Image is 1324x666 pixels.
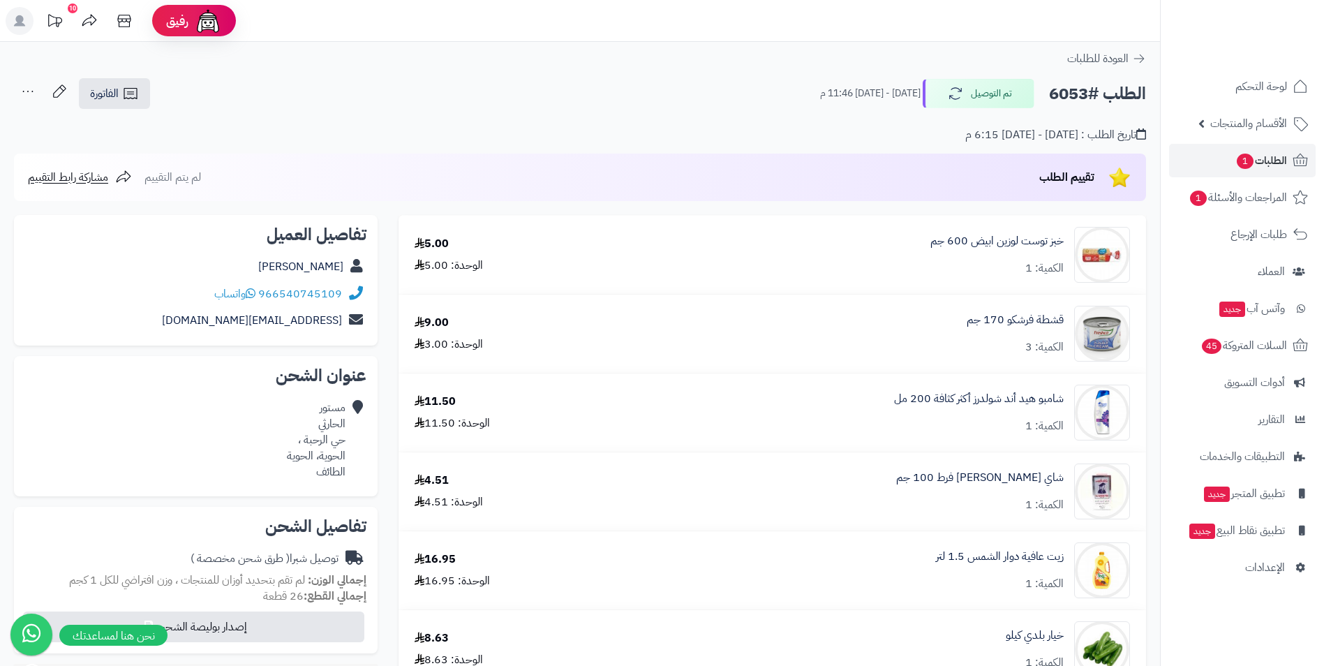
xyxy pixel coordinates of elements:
[415,394,456,410] div: 11.50
[214,286,255,302] a: واتساب
[28,169,132,186] a: مشاركة رابط التقييم
[1190,191,1207,206] span: 1
[1169,70,1316,103] a: لوحة التحكم
[415,336,483,353] div: الوحدة: 3.00
[415,630,449,646] div: 8.63
[1169,514,1316,547] a: تطبيق نقاط البيعجديد
[894,391,1064,407] a: شامبو هيد أند شولدرز أكثر كثافة 200 مل
[896,470,1064,486] a: شاي [PERSON_NAME] فرط 100 جم
[1075,227,1129,283] img: 1346161d17c4fed3312b52129efa6e1b84aa-90x90.jpg
[1169,181,1316,214] a: المراجعات والأسئلة1
[1258,410,1285,429] span: التقارير
[263,588,366,605] small: 26 قطعة
[1219,302,1245,317] span: جديد
[1169,144,1316,177] a: الطلبات1
[1169,329,1316,362] a: السلات المتروكة45
[1025,339,1064,355] div: الكمية: 3
[1067,50,1129,67] span: العودة للطلبات
[258,286,342,302] a: 966540745109
[930,233,1064,249] a: خبز توست لوزين ابيض 600 جم
[194,7,222,35] img: ai-face.png
[1218,299,1285,318] span: وآتس آب
[820,87,921,101] small: [DATE] - [DATE] 11:46 م
[1075,542,1129,598] img: 4222e10565237361acf5b37cd01f459dce38-90x90.jpg
[304,588,366,605] strong: إجمالي القطع:
[69,572,305,589] span: لم تقم بتحديد أوزان للمنتجات ، وزن افتراضي للكل 1 كجم
[415,236,449,252] div: 5.00
[90,85,119,102] span: الفاتورة
[1169,440,1316,473] a: التطبيقات والخدمات
[1006,628,1064,644] a: خيار بلدي كيلو
[1075,385,1129,441] img: 3509d6780549da7612e57ec1389b14007220-90x90.jpg
[967,312,1064,328] a: قشطة فرشكو 170 جم
[1200,447,1285,466] span: التطبيقات والخدمات
[1235,77,1287,96] span: لوحة التحكم
[1224,373,1285,392] span: أدوات التسويق
[1245,558,1285,577] span: الإعدادات
[1025,497,1064,513] div: الكمية: 1
[1039,169,1094,186] span: تقييم الطلب
[68,3,77,13] div: 10
[415,315,449,331] div: 9.00
[1067,50,1146,67] a: العودة للطلبات
[1189,524,1215,539] span: جديد
[166,13,188,29] span: رفيق
[415,552,456,568] div: 16.95
[936,549,1064,565] a: زيت عافية دوار الشمس 1.5 لتر
[258,258,343,275] a: [PERSON_NAME]
[923,79,1034,108] button: تم التوصيل
[415,573,490,589] div: الوحدة: 16.95
[1230,225,1287,244] span: طلبات الإرجاع
[1169,292,1316,325] a: وآتس آبجديد
[37,7,72,38] a: تحديثات المنصة
[1188,521,1285,540] span: تطبيق نقاط البيع
[23,612,364,642] button: إصدار بوليصة الشحن
[415,258,483,274] div: الوحدة: 5.00
[1169,366,1316,399] a: أدوات التسويق
[1258,262,1285,281] span: العملاء
[144,169,201,186] span: لم يتم التقييم
[191,551,339,567] div: توصيل شبرا
[287,400,345,480] div: مستور الحارثي حي الرحبة ، الحوية، الحوية الطائف
[1203,484,1285,503] span: تطبيق المتجر
[1075,306,1129,362] img: 219365969c79adb84a6065084f6d7d47141d-90x90.jpg
[1049,80,1146,108] h2: الطلب #6053
[28,169,108,186] span: مشاركة رابط التقييم
[1235,151,1287,170] span: الطلبات
[415,415,490,431] div: الوحدة: 11.50
[25,518,366,535] h2: تفاصيل الشحن
[1025,576,1064,592] div: الكمية: 1
[25,226,366,243] h2: تفاصيل العميل
[1169,255,1316,288] a: العملاء
[79,78,150,109] a: الفاتورة
[415,473,449,489] div: 4.51
[1229,39,1311,68] img: logo-2.png
[1189,188,1287,207] span: المراجعات والأسئلة
[191,550,290,567] span: ( طرق شحن مخصصة )
[1202,339,1221,354] span: 45
[1169,218,1316,251] a: طلبات الإرجاع
[1025,260,1064,276] div: الكمية: 1
[25,367,366,384] h2: عنوان الشحن
[415,494,483,510] div: الوحدة: 4.51
[965,127,1146,143] div: تاريخ الطلب : [DATE] - [DATE] 6:15 م
[1204,487,1230,502] span: جديد
[308,572,366,589] strong: إجمالي الوزن:
[1200,336,1287,355] span: السلات المتروكة
[162,312,342,329] a: [EMAIL_ADDRESS][DOMAIN_NAME]
[1210,114,1287,133] span: الأقسام والمنتجات
[1169,551,1316,584] a: الإعدادات
[1237,154,1254,169] span: 1
[1169,403,1316,436] a: التقارير
[1169,477,1316,510] a: تطبيق المتجرجديد
[1075,464,1129,519] img: 411733293aa25049172e168eba0c26838d17-90x90.jpg
[1025,418,1064,434] div: الكمية: 1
